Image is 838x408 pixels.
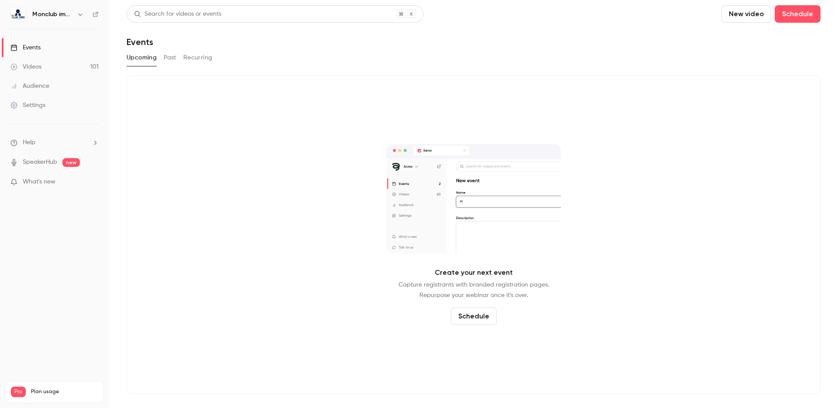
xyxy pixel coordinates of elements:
span: Plan usage [31,388,98,395]
li: help-dropdown-opener [10,138,99,147]
a: SpeakerHub [23,158,57,167]
button: Upcoming [127,51,157,65]
p: Create your next event [435,267,513,278]
div: Search for videos or events [134,10,221,19]
span: What's new [23,177,55,187]
div: Settings [10,101,45,110]
p: Capture registrants with branded registration pages. Repurpose your webinar once it's over. [398,280,549,301]
button: New video [721,5,771,23]
div: Events [10,43,41,52]
button: Past [164,51,176,65]
div: Videos [10,62,41,71]
span: Pro [11,387,26,397]
div: Audience [10,82,49,90]
h1: Events [127,37,153,47]
button: Schedule [451,308,497,325]
button: Recurring [183,51,213,65]
iframe: Noticeable Trigger [88,178,99,186]
img: Monclub immo [11,7,25,21]
h6: Monclub immo [32,10,73,19]
span: new [62,158,80,167]
span: Help [23,138,35,147]
button: Schedule [775,5,821,23]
